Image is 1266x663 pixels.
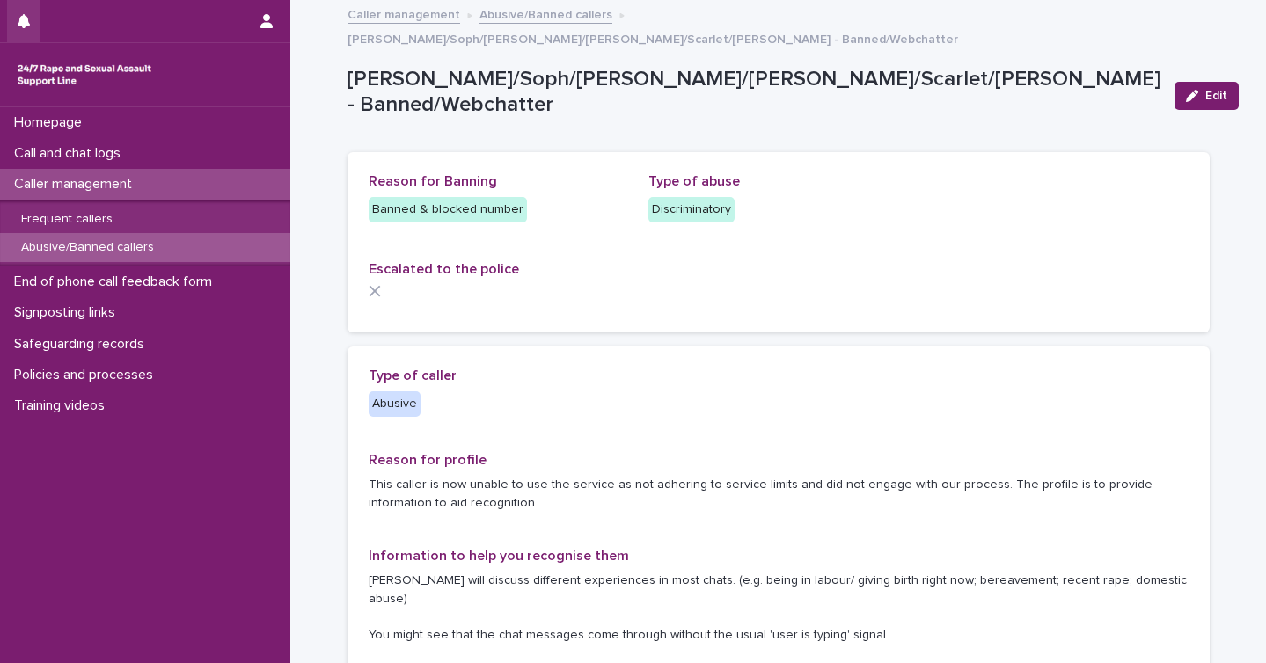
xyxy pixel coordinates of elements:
span: Type of abuse [648,174,740,188]
img: rhQMoQhaT3yELyF149Cw [14,57,155,92]
span: Edit [1205,90,1227,102]
div: Discriminatory [648,197,735,222]
p: [PERSON_NAME]/Soph/[PERSON_NAME]/[PERSON_NAME]/Scarlet/[PERSON_NAME] - Banned/Webchatter [348,28,958,47]
span: Reason for Banning [369,174,497,188]
span: Escalated to the police [369,262,519,276]
a: Abusive/Banned callers [479,4,612,24]
p: Policies and processes [7,367,167,383]
span: Reason for profile [369,453,487,467]
a: Caller management [348,4,460,24]
span: Type of caller [369,368,457,382]
p: Frequent callers [7,212,127,227]
p: Training videos [7,397,119,414]
p: Safeguarding records [7,336,158,353]
p: Homepage [7,114,96,131]
p: Signposting links [7,304,129,321]
p: Call and chat logs [7,145,135,162]
p: [PERSON_NAME]/Soph/[PERSON_NAME]/[PERSON_NAME]/Scarlet/[PERSON_NAME] - Banned/Webchatter [348,67,1160,118]
p: Caller management [7,176,146,193]
span: Information to help you recognise them [369,549,629,563]
p: Abusive/Banned callers [7,240,168,255]
button: Edit [1175,82,1239,110]
div: Abusive [369,391,421,417]
p: This caller is now unable to use the service as not adhering to service limits and did not engage... [369,476,1189,513]
div: Banned & blocked number [369,197,527,222]
p: End of phone call feedback form [7,273,226,290]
